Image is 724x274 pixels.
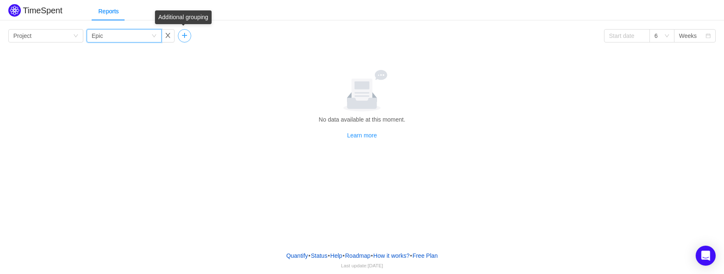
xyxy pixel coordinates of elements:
[368,263,383,268] span: [DATE]
[347,132,377,139] a: Learn more
[664,33,669,39] i: icon: down
[328,252,330,259] span: •
[152,33,157,39] i: icon: down
[73,33,78,39] i: icon: down
[679,30,697,42] div: Weeks
[310,249,328,262] a: Status
[371,252,373,259] span: •
[330,249,343,262] a: Help
[345,249,371,262] a: Roadmap
[13,30,32,42] div: Project
[92,30,103,42] div: Epic
[373,249,410,262] button: How it works?
[654,30,658,42] div: 6
[341,263,383,268] span: Last update:
[308,252,310,259] span: •
[23,6,62,15] h2: TimeSpent
[92,2,125,21] div: Reports
[696,246,716,266] div: Open Intercom Messenger
[161,29,175,42] button: icon: close
[343,252,345,259] span: •
[412,249,438,262] button: Free Plan
[604,29,650,42] input: Start date
[155,10,212,24] div: Additional grouping
[319,116,405,123] span: No data available at this moment.
[410,252,412,259] span: •
[706,33,711,39] i: icon: calendar
[8,4,21,17] img: Quantify logo
[286,249,308,262] a: Quantify
[178,29,191,42] button: icon: plus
